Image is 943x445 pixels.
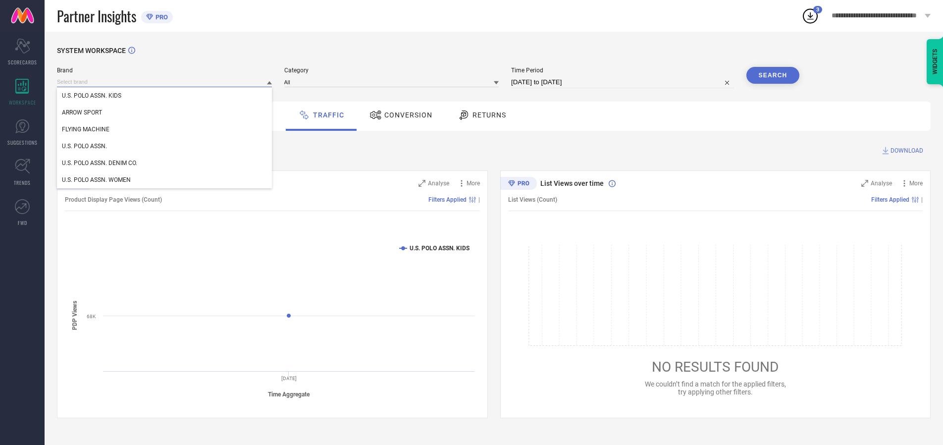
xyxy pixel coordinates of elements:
span: List Views over time [540,179,604,187]
div: U.S. POLO ASSN. WOMEN [57,171,272,188]
span: Filters Applied [871,196,909,203]
span: FLYING MACHINE [62,126,109,133]
span: Partner Insights [57,6,136,26]
span: SCORECARDS [8,58,37,66]
input: Select time period [511,76,734,88]
input: Select brand [57,77,272,87]
div: Open download list [801,7,819,25]
span: U.S. POLO ASSN. WOMEN [62,176,131,183]
span: SYSTEM WORKSPACE [57,47,126,55]
div: U.S. POLO ASSN. DENIM CO. [57,155,272,171]
span: | [478,196,480,203]
span: NO RESULTS FOUND [652,359,779,375]
span: Conversion [384,111,432,119]
span: Returns [472,111,506,119]
text: U.S. POLO ASSN. KIDS [410,245,470,252]
span: U.S. POLO ASSN. DENIM CO. [62,160,137,167]
span: TRENDS [14,179,31,186]
span: PRO [153,13,168,21]
span: U.S. POLO ASSN. KIDS [62,92,121,99]
span: ARROW SPORT [62,109,102,116]
span: FWD [18,219,27,226]
svg: Zoom [419,180,425,187]
div: U.S. POLO ASSN. KIDS [57,87,272,104]
span: Filters Applied [428,196,467,203]
span: Category [284,67,499,74]
span: | [921,196,923,203]
tspan: PDP Views [71,301,78,331]
div: ARROW SPORT [57,104,272,121]
svg: Zoom [861,180,868,187]
span: Product Display Page Views (Count) [65,196,162,203]
text: 68K [87,314,96,319]
span: U.S. POLO ASSN. [62,143,107,150]
span: SUGGESTIONS [7,139,38,146]
span: DOWNLOAD [891,146,923,156]
button: Search [746,67,800,84]
tspan: Time Aggregate [268,391,310,398]
span: Brand [57,67,272,74]
span: Analyse [428,180,449,187]
span: Analyse [871,180,892,187]
div: Premium [500,177,537,192]
div: U.S. POLO ASSN. [57,138,272,155]
span: Time Period [511,67,734,74]
div: FLYING MACHINE [57,121,272,138]
span: We couldn’t find a match for the applied filters, try applying other filters. [645,380,786,396]
span: WORKSPACE [9,99,36,106]
span: Traffic [313,111,344,119]
span: More [909,180,923,187]
span: List Views (Count) [508,196,557,203]
span: 3 [816,6,819,13]
text: [DATE] [281,376,297,381]
span: More [467,180,480,187]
